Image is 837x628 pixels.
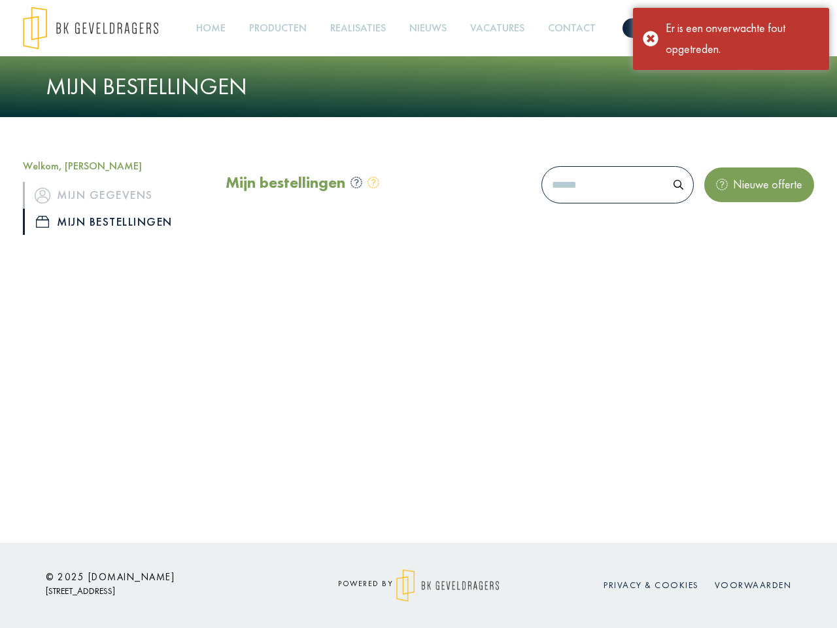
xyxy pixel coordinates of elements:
img: search.svg [674,180,683,190]
img: icon [35,188,50,203]
a: Vacatures [465,14,530,43]
h1: Mijn bestellingen [46,73,791,101]
span: Nieuwe offerte [728,177,802,192]
a: Nieuws [404,14,452,43]
button: Nieuwe offerte [704,167,814,201]
img: icon [36,216,49,228]
h2: Mijn bestellingen [226,173,345,192]
a: Producten [244,14,312,43]
p: [STREET_ADDRESS] [46,583,281,599]
h5: Welkom, [PERSON_NAME] [23,160,206,172]
a: Voorwaarden [715,579,792,591]
div: powered by [301,569,536,602]
a: Privacy & cookies [604,579,699,591]
h6: © 2025 [DOMAIN_NAME] [46,571,281,583]
a: iconMijn gegevens [23,182,206,208]
a: Offerte [623,18,686,38]
div: Er is een onverwachte fout opgetreden. [666,18,819,60]
a: Home [191,14,231,43]
img: logo [396,569,499,602]
a: Contact [543,14,601,43]
img: logo [23,7,158,50]
a: iconMijn bestellingen [23,209,206,235]
a: Realisaties [325,14,391,43]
